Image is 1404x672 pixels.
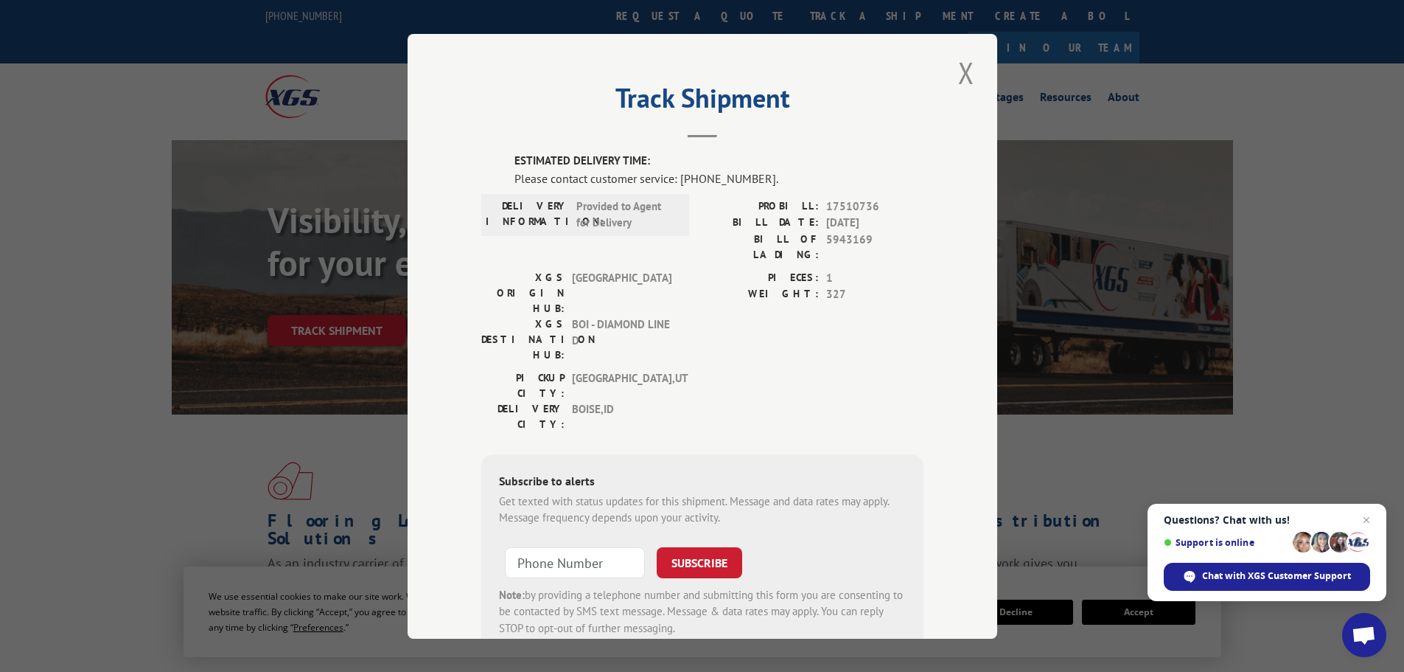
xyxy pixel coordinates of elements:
label: XGS ORIGIN HUB: [481,269,565,316]
span: 5943169 [826,231,923,262]
span: BOI - DIAMOND LINE D [572,316,671,362]
div: Please contact customer service: [PHONE_NUMBER]. [514,169,923,187]
div: by providing a telephone number and submitting this form you are consenting to be contacted by SM... [499,586,906,637]
span: Provided to Agent for Delivery [576,198,676,231]
label: PICKUP CITY: [481,370,565,401]
span: 1 [826,269,923,286]
label: DELIVERY INFORMATION: [486,198,569,231]
button: Close modal [954,52,979,93]
span: 327 [826,286,923,303]
label: PIECES: [702,269,819,286]
label: XGS DESTINATION HUB: [481,316,565,362]
input: Phone Number [505,547,645,578]
span: [DATE] [826,215,923,232]
label: DELIVERY CITY: [481,401,565,432]
span: BOISE , ID [572,401,671,432]
label: WEIGHT: [702,286,819,303]
label: BILL OF LADING: [702,231,819,262]
div: Subscribe to alerts [499,471,906,493]
span: 17510736 [826,198,923,215]
span: Chat with XGS Customer Support [1164,563,1370,591]
span: [GEOGRAPHIC_DATA] [572,269,671,316]
strong: Note: [499,587,525,601]
h2: Track Shipment [481,88,923,116]
span: Chat with XGS Customer Support [1202,569,1351,583]
span: Support is online [1164,537,1288,548]
label: BILL DATE: [702,215,819,232]
div: Get texted with status updates for this shipment. Message and data rates may apply. Message frequ... [499,493,906,526]
span: Questions? Chat with us! [1164,514,1370,526]
span: [GEOGRAPHIC_DATA] , UT [572,370,671,401]
label: PROBILL: [702,198,819,215]
a: Open chat [1342,613,1386,657]
label: ESTIMATED DELIVERY TIME: [514,153,923,170]
button: SUBSCRIBE [657,547,742,578]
